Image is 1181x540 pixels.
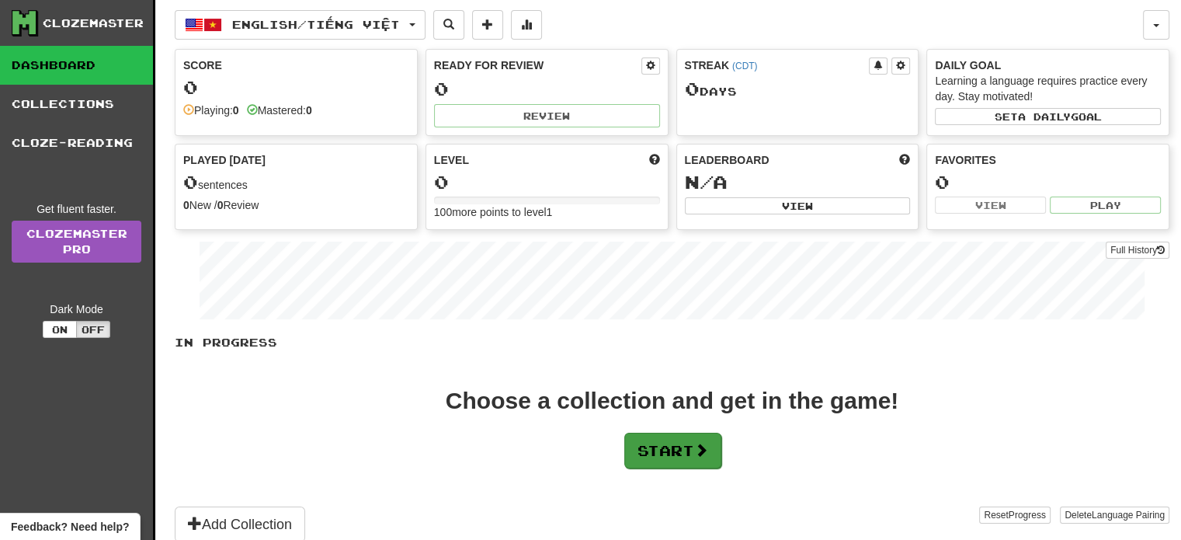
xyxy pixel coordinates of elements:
strong: 0 [217,199,224,211]
button: Seta dailygoal [935,108,1161,125]
div: 0 [935,172,1161,192]
button: Full History [1106,242,1169,259]
div: Clozemaster [43,16,144,31]
span: N/A [685,171,728,193]
button: On [43,321,77,338]
strong: 0 [233,104,239,117]
span: 0 [183,171,198,193]
button: English/Tiếng Việt [175,10,426,40]
button: More stats [511,10,542,40]
button: View [685,197,911,214]
a: ClozemasterPro [12,221,141,263]
div: Choose a collection and get in the game! [446,389,898,413]
button: Review [434,104,660,127]
div: 0 [183,78,409,97]
span: Score more points to level up [649,152,660,168]
strong: 0 [183,199,189,211]
div: Daily Goal [935,57,1161,73]
span: Open feedback widget [11,519,129,535]
div: 100 more points to level 1 [434,204,660,220]
span: This week in points, UTC [899,152,910,168]
strong: 0 [306,104,312,117]
div: Get fluent faster. [12,201,141,217]
div: New / Review [183,197,409,213]
button: Search sentences [433,10,464,40]
div: Score [183,57,409,73]
div: sentences [183,172,409,193]
div: Learning a language requires practice every day. Stay motivated! [935,73,1161,104]
span: Level [434,152,469,168]
button: Start [624,433,721,469]
div: 0 [434,172,660,192]
div: Dark Mode [12,301,141,317]
button: Add sentence to collection [472,10,503,40]
div: Streak [685,57,870,73]
a: (CDT) [732,61,757,71]
div: 0 [434,79,660,99]
button: View [935,197,1046,214]
span: a daily [1018,111,1071,122]
span: Leaderboard [685,152,769,168]
button: DeleteLanguage Pairing [1060,507,1169,524]
span: 0 [685,78,700,99]
button: Off [76,321,110,338]
span: Progress [1009,510,1046,521]
span: Language Pairing [1092,510,1165,521]
span: Played [DATE] [183,152,266,168]
div: Ready for Review [434,57,641,73]
div: Day s [685,79,911,99]
button: Play [1050,197,1161,214]
div: Favorites [935,152,1161,168]
span: English / Tiếng Việt [232,18,400,31]
div: Playing: [183,103,239,118]
p: In Progress [175,335,1169,350]
div: Mastered: [247,103,312,118]
button: ResetProgress [979,507,1050,524]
